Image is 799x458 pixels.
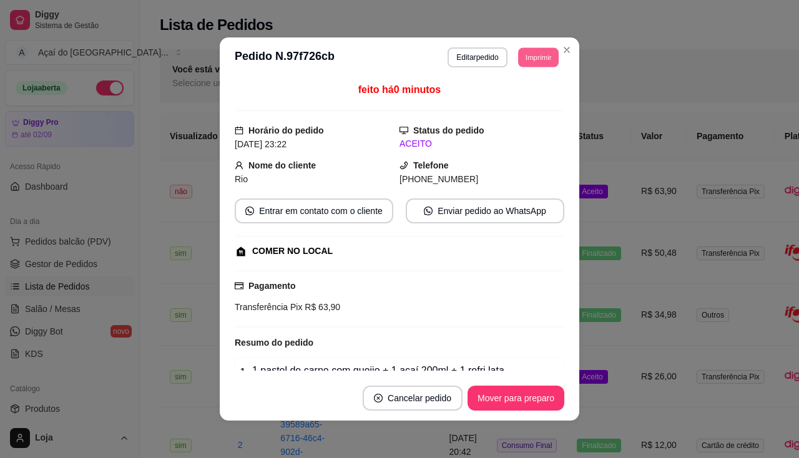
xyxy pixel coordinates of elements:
[235,338,313,348] strong: Resumo do pedido
[557,40,577,60] button: Close
[235,161,243,170] span: user
[248,160,316,170] strong: Nome do cliente
[302,302,340,312] span: R$ 63,90
[235,281,243,290] span: credit-card
[240,363,523,393] div: 1 pastel de carne com queijo + 1 açaí 200ml + 1 refri lata 220ml
[413,125,484,135] strong: Status do pedido
[252,245,333,258] div: COMER NO LOCAL
[399,126,408,135] span: desktop
[468,386,564,411] button: Mover para preparo
[235,139,287,149] span: [DATE] 23:22
[235,174,248,184] span: Rio
[424,207,433,215] span: whats-app
[399,174,478,184] span: [PHONE_NUMBER]
[235,302,302,312] span: Transferência Pix
[448,47,507,67] button: Editarpedido
[374,394,383,402] span: close-circle
[240,366,245,390] strong: 1 x
[399,137,564,150] div: ACEITO
[235,198,393,223] button: whats-appEntrar em contato com o cliente
[248,125,324,135] strong: Horário do pedido
[235,47,335,67] h3: Pedido N. 97f726cb
[406,198,564,223] button: whats-appEnviar pedido ao WhatsApp
[235,126,243,135] span: calendar
[363,386,463,411] button: close-circleCancelar pedido
[358,84,441,95] span: feito há 0 minutos
[248,281,295,291] strong: Pagamento
[518,47,559,67] button: Imprimir
[413,160,449,170] strong: Telefone
[245,207,254,215] span: whats-app
[399,161,408,170] span: phone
